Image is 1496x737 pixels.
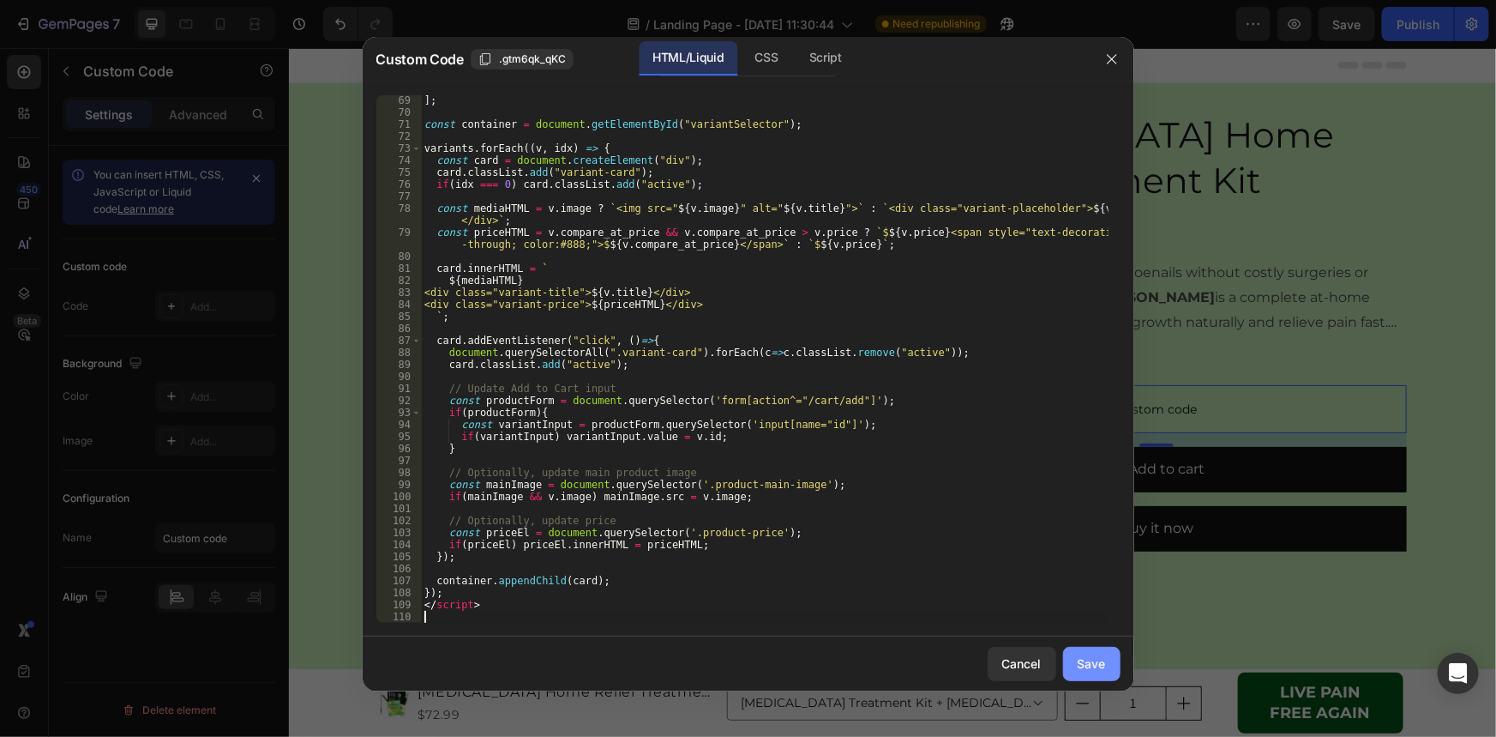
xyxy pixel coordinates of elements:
h1: [MEDICAL_DATA] Home Relief Treatment Kit [127,632,431,656]
div: 73 [376,142,422,154]
div: 84 [376,299,422,311]
div: Open Intercom Messenger [1438,653,1479,694]
div: Save [1078,655,1106,673]
p: Say goodbye to painful ingrown toenails without costly surgeries or endless discomfort. is a comp... [617,216,1099,282]
div: HTML/Liquid [639,41,737,76]
div: 110 [376,611,422,623]
div: 76 [376,178,422,190]
div: $72.99 [617,172,664,200]
span: .gtm6qk_qKC [499,51,566,67]
div: 89 [376,359,422,371]
input: quantity [811,639,878,672]
button: Carousel Next Arrow [556,607,576,628]
div: 103 [376,527,422,539]
div: 87 [376,335,422,347]
h2: [MEDICAL_DATA] Home Relief Treatment Kit [617,63,1118,158]
div: 90 [376,371,422,383]
div: 104 [376,539,422,551]
div: 106 [376,563,422,575]
div: 107 [376,575,422,587]
div: 85 [376,311,422,323]
span: Custom code [617,351,1118,372]
div: 70 [376,106,422,118]
div: 96 [376,443,422,455]
div: $99.00 [671,172,722,200]
div: 105 [376,551,422,563]
div: $72.99 [127,656,431,678]
div: 97 [376,455,422,467]
div: LIVE PAIN FREE AGAIN [970,635,1094,675]
button: LIVE PAIN FREE AGAIN [949,625,1114,686]
div: 92 [376,395,422,407]
div: 71 [376,118,422,130]
div: 93 [376,407,422,419]
div: Add to cart [840,409,916,434]
div: Cancel [1002,655,1042,673]
button: Add to cart [617,399,1118,444]
div: 80 [376,251,422,263]
div: 108 [376,587,422,599]
button: decrement [777,639,811,672]
span: Custom Code [376,49,464,69]
div: 100 [376,491,422,503]
div: 69 [376,94,422,106]
button: Cancel [988,647,1056,681]
div: 83 [376,287,422,299]
span: Show more [617,299,696,323]
div: 94 [376,419,422,431]
div: Buy it now [831,468,904,493]
div: 72 [376,130,422,142]
button: Show more [617,299,1118,323]
div: 86 [376,323,422,335]
div: 79 [376,227,422,251]
button: Save [1063,647,1120,681]
div: 91 [376,383,422,395]
div: Script [796,41,856,76]
div: CSS [742,41,792,76]
div: 102 [376,515,422,527]
button: Carousel Back Arrow [103,607,123,628]
div: 81 [376,263,422,275]
div: 77 [376,190,422,202]
b: Doctor [PERSON_NAME] [751,241,926,257]
div: 78 [376,202,422,227]
div: 88 [376,347,422,359]
div: Custom Code [639,313,712,329]
div: 99 [376,479,422,491]
button: increment [878,639,912,672]
div: 101 [376,503,422,515]
div: 74 [376,154,422,166]
div: 109 [376,599,422,611]
div: 98 [376,467,422,479]
button: Buy it now [617,458,1118,504]
div: 95 [376,431,422,443]
button: .gtm6qk_qKC [471,49,574,69]
div: 82 [376,275,422,287]
div: 75 [376,166,422,178]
